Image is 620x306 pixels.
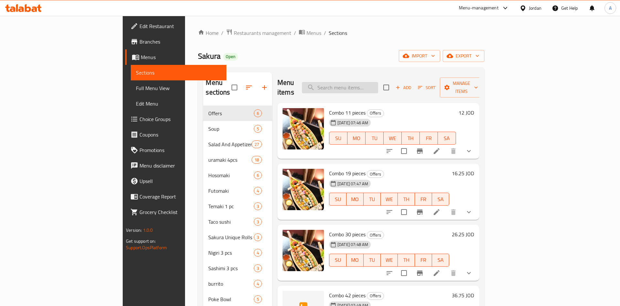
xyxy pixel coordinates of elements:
[203,106,272,121] div: Offers6
[349,195,361,204] span: MO
[223,53,238,61] div: Open
[299,29,321,37] a: Menus
[335,120,371,126] span: [DATE] 07:46 AM
[382,204,397,220] button: sort-choices
[203,183,272,199] div: Futomaki4
[329,168,366,178] span: Combo 19 pieces
[452,230,474,239] h6: 26.25 JOD
[433,147,440,155] a: Edit menu item
[379,81,393,94] span: Select section
[418,84,436,91] span: Sort
[349,255,361,265] span: MO
[415,193,432,206] button: FR
[223,54,238,59] span: Open
[381,254,398,267] button: WE
[367,292,384,300] div: Offers
[254,249,262,257] div: items
[329,132,347,145] button: SU
[203,245,272,260] div: Nigiri 3 pcs4
[395,84,412,91] span: Add
[254,188,262,194] span: 4
[465,147,473,155] svg: Show Choices
[332,134,345,143] span: SU
[139,131,221,138] span: Coupons
[198,29,484,37] nav: breadcrumb
[367,109,384,117] div: Offers
[446,265,461,281] button: delete
[208,156,251,164] div: uramaki 4pcs
[203,121,272,137] div: Soup5
[368,134,381,143] span: TU
[125,173,226,189] a: Upsell
[435,195,447,204] span: SA
[125,34,226,49] a: Branches
[208,187,253,195] span: Futomaki
[203,152,272,168] div: uramaki 4pcs18
[125,142,226,158] a: Promotions
[131,65,226,80] a: Sections
[125,49,226,65] a: Menus
[335,241,371,248] span: [DATE] 07:48 AM
[208,295,253,303] div: Poke Bowl
[397,205,411,219] span: Select to update
[208,233,253,241] div: Sakura Unique Rolls
[126,243,167,252] a: Support.OpsPlatform
[335,181,371,187] span: [DATE] 07:47 AM
[125,204,226,220] a: Grocery Checklist
[367,170,384,178] div: Offers
[367,292,384,300] span: Offers
[126,237,156,245] span: Get support on:
[400,195,412,204] span: TH
[324,29,326,37] li: /
[367,231,384,239] div: Offers
[412,265,428,281] button: Branch-specific-item
[139,22,221,30] span: Edit Restaurant
[208,264,253,272] div: Sashimi 3 pcs
[226,29,291,37] a: Restaurants management
[131,80,226,96] a: Full Menu View
[139,208,221,216] span: Grocery Checklist
[438,132,456,145] button: SA
[208,280,253,288] div: burrito
[254,219,262,225] span: 3
[364,254,381,267] button: TU
[329,108,366,117] span: Combo 11 pieces
[136,100,221,107] span: Edit Menu
[203,214,272,229] div: Taco sushi3
[139,177,221,185] span: Upsell
[139,193,221,200] span: Coverage Report
[254,295,262,303] div: items
[366,195,378,204] span: TU
[397,144,411,158] span: Select to update
[125,127,226,142] a: Coupons
[139,115,221,123] span: Choice Groups
[332,195,344,204] span: SU
[277,78,294,97] h2: Menu items
[143,226,153,234] span: 1.0.0
[208,171,253,179] span: Hosomaki
[329,29,347,37] span: Sections
[254,202,262,210] div: items
[329,254,346,267] button: SU
[383,255,395,265] span: WE
[125,158,226,173] a: Menu disclaimer
[400,255,412,265] span: TH
[529,5,542,12] div: Jordan
[139,162,221,169] span: Menu disclaimer
[254,109,262,117] div: items
[381,193,398,206] button: WE
[254,126,262,132] span: 5
[254,172,262,178] span: 6
[465,269,473,277] svg: Show Choices
[329,229,366,239] span: Combo 30 pieces
[367,109,384,117] span: Offers
[208,218,253,226] span: Taco sushi
[418,255,429,265] span: FR
[382,265,397,281] button: sort-choices
[208,249,253,257] div: Nigiri 3 pcs
[332,255,344,265] span: SU
[461,143,477,159] button: show more
[452,291,474,300] h6: 36.75 JOD
[203,168,272,183] div: Hosomaki6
